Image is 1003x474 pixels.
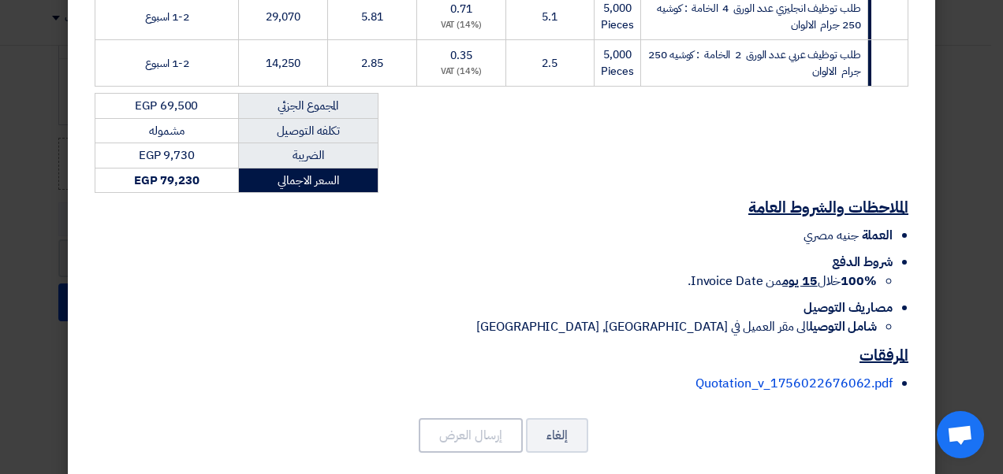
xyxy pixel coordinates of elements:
[688,272,877,291] span: خلال من Invoice Date.
[238,143,378,168] td: الضريبة
[134,172,199,189] strong: EGP 79,230
[748,195,908,219] u: الملاحظات والشروط العامة
[266,9,300,25] span: 29,070
[149,122,184,139] span: مشموله
[361,9,383,25] span: 5.81
[862,226,893,245] span: العملة
[804,226,858,245] span: جنيه مصري
[937,411,984,458] a: Open chat
[238,168,378,193] td: السعر الاجمالي
[859,343,908,367] u: المرفقات
[238,94,378,119] td: المجموع الجزئي
[648,46,860,80] span: طلب توظيف عربي عدد الورق 2 الخامة : كوشيه 250 جرام الالوان
[419,418,523,453] button: إرسال العرض
[809,317,877,336] strong: شامل التوصيل
[526,418,588,453] button: إلغاء
[601,46,634,80] span: 5,000 Pieces
[423,65,499,79] div: (14%) VAT
[841,272,877,291] strong: 100%
[145,55,189,72] span: 1-2 اسبوع
[695,374,893,393] a: Quotation_v_1756022676062.pdf
[361,55,383,72] span: 2.85
[782,272,817,291] u: 15 يوم
[139,146,195,164] span: EGP 9,730
[832,253,893,272] span: شروط الدفع
[450,1,472,17] span: 0.71
[266,55,300,72] span: 14,250
[804,298,893,317] span: مصاريف التوصيل
[95,317,877,336] li: الى مقر العميل في [GEOGRAPHIC_DATA], [GEOGRAPHIC_DATA]
[450,47,472,64] span: 0.35
[145,9,189,25] span: 1-2 اسبوع
[423,19,499,32] div: (14%) VAT
[95,94,239,119] td: EGP 69,500
[238,118,378,143] td: تكلفه التوصيل
[542,55,557,72] span: 2.5
[542,9,557,25] span: 5.1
